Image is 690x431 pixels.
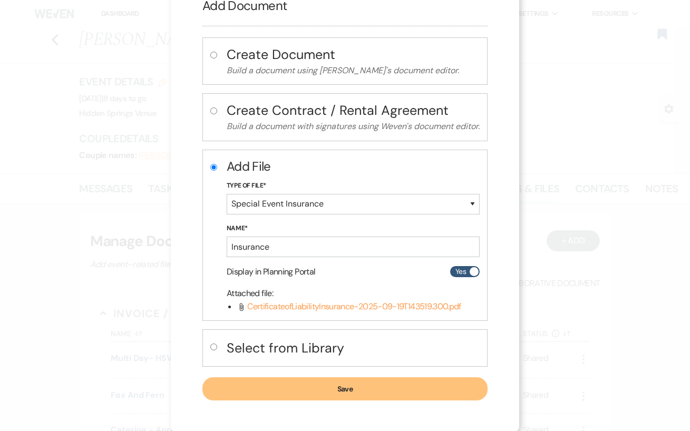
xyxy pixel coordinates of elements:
p: Build a document using [PERSON_NAME]'s document editor. [227,64,480,77]
button: Create Contract / Rental AgreementBuild a document with signatures using Weven's document editor. [227,101,480,133]
button: Select from Library [227,337,480,359]
h4: Create Document [227,45,480,64]
label: Type of File* [227,180,480,192]
p: Attached file : [227,287,461,300]
label: Name* [227,223,480,234]
h2: Add File [227,158,480,175]
h4: Select from Library [227,339,480,357]
h4: Create Contract / Rental Agreement [227,101,480,120]
p: Build a document with signatures using Weven's document editor. [227,120,480,133]
div: Display in Planning Portal [227,266,480,278]
button: Save [202,377,488,400]
button: Create DocumentBuild a document using [PERSON_NAME]'s document editor. [227,45,480,77]
span: CertificateofLiabilityInsurance-2025-09-19T143519.300.pdf [247,301,461,312]
span: Yes [455,265,466,278]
